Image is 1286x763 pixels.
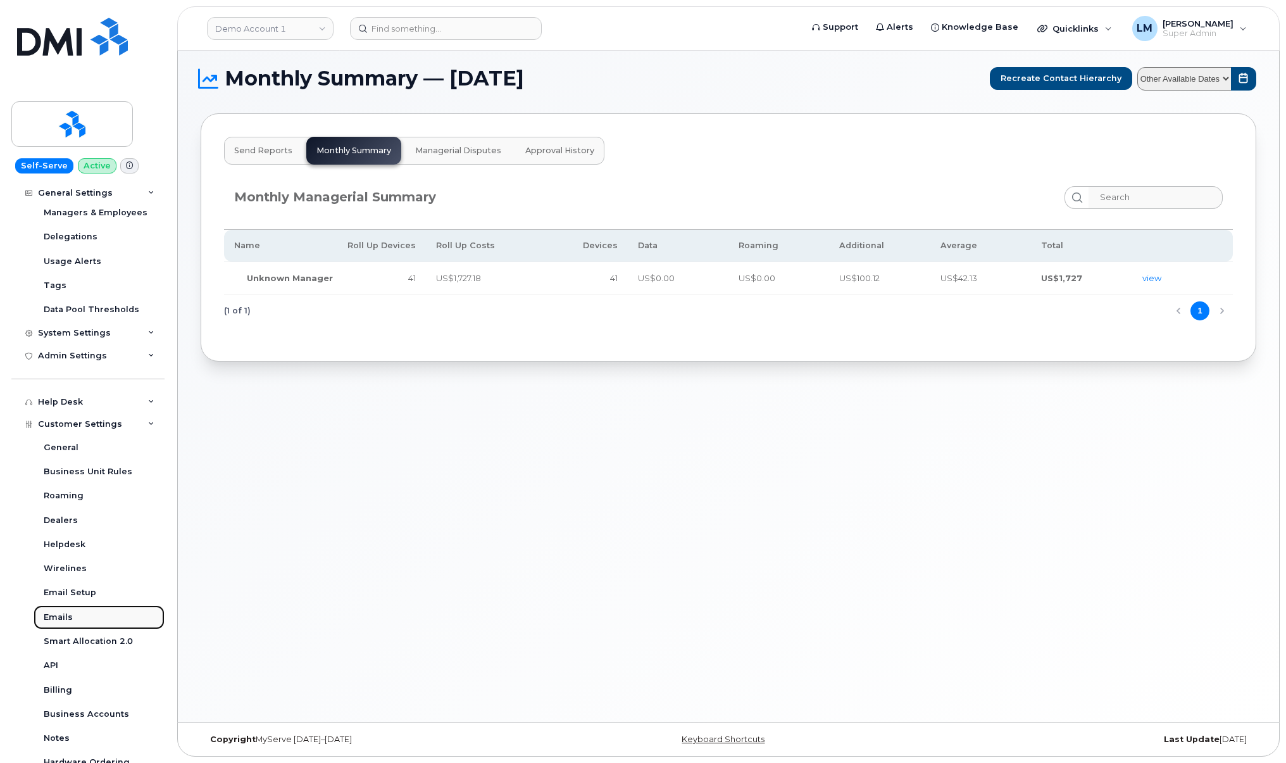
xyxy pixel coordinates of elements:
[839,241,884,250] span: Additional
[739,273,775,283] span: US$0.00
[201,735,552,745] div: MyServe [DATE]–[DATE]
[436,273,481,283] span: US$1,727.18
[224,301,251,320] span: (1 of 1)
[225,137,302,164] a: Send Reports
[1142,273,1161,283] a: view
[516,137,604,164] a: Approval History
[415,146,501,156] span: Managerial Disputes
[1164,735,1220,744] strong: Last Update
[436,241,495,250] span: Roll Up Costs
[210,735,256,744] strong: Copyright
[307,137,401,164] a: Monthly Summary
[1190,301,1209,320] button: Page 1
[1089,186,1223,209] input: Search
[682,735,765,744] a: Keyboard Shortcuts
[234,146,292,156] span: Send Reports
[247,273,333,283] span: Unknown Manager
[638,273,675,283] span: US$0.00
[408,273,416,283] span: 41
[638,241,658,250] span: Data
[347,241,416,250] span: Roll Up Devices
[234,241,260,250] span: Name
[406,137,511,164] a: Managerial Disputes
[1041,272,1121,284] li: US$1,727
[1041,241,1063,250] span: Total
[904,735,1256,745] div: [DATE]
[234,188,436,206] div: Monthly Managerial Summary
[990,67,1132,90] button: Recreate Contact Hierarchy
[739,241,778,250] span: Roaming
[1001,72,1121,84] span: Recreate Contact Hierarchy
[839,273,880,283] span: US$100.12
[940,273,977,283] span: US$42.13
[583,241,618,250] span: Devices
[525,146,594,156] span: Approval History
[225,69,524,88] span: Monthly Summary — [DATE]
[940,241,977,250] span: Average
[610,273,618,283] span: 41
